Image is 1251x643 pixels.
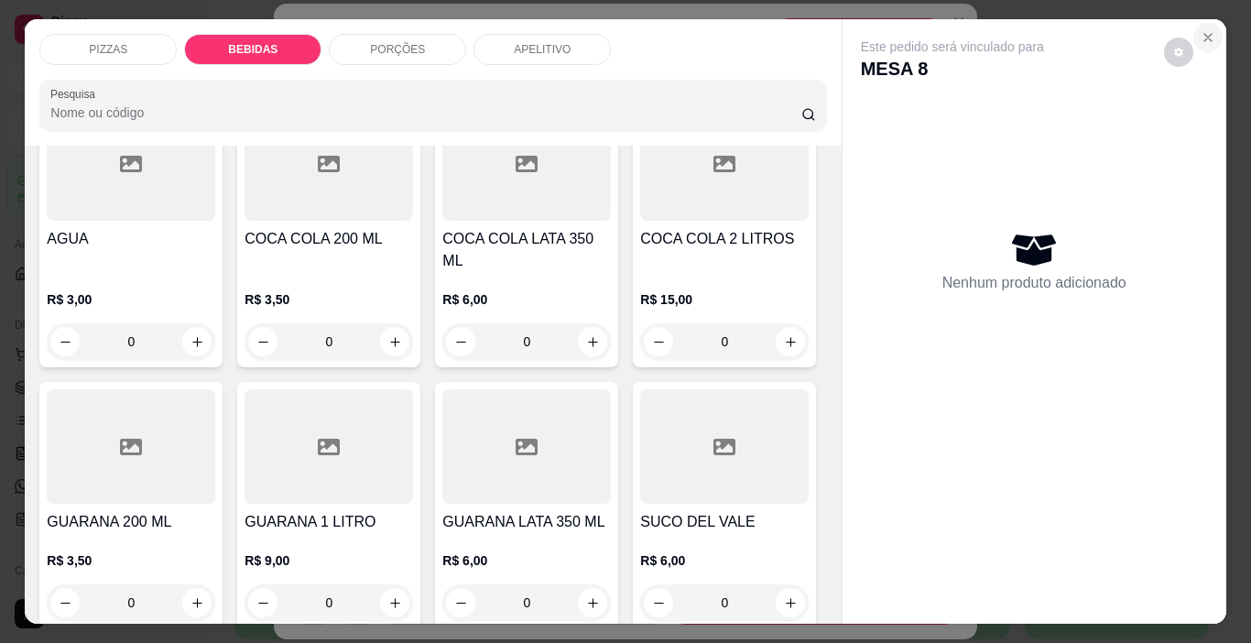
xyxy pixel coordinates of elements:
p: Nenhum produto adicionado [942,272,1126,294]
p: R$ 3,50 [47,551,215,570]
button: increase-product-quantity [776,327,805,356]
button: decrease-product-quantity [248,327,277,356]
p: R$ 6,00 [640,551,809,570]
p: R$ 6,00 [442,551,611,570]
input: Pesquisa [50,104,801,122]
p: Este pedido será vinculado para [861,38,1044,56]
button: increase-product-quantity [182,588,212,617]
h4: COCA COLA 2 LITROS [640,228,809,250]
h4: SUCO DEL VALE [640,511,809,533]
p: BEBIDAS [228,42,277,57]
button: increase-product-quantity [182,327,212,356]
button: decrease-product-quantity [644,327,673,356]
button: decrease-product-quantity [248,588,277,617]
p: PORÇÕES [370,42,425,57]
p: R$ 15,00 [640,290,809,309]
h4: GUARANA 1 LITRO [245,511,413,533]
p: PIZZAS [89,42,127,57]
h4: GUARANA 200 ML [47,511,215,533]
button: decrease-product-quantity [50,588,80,617]
button: increase-product-quantity [380,588,409,617]
p: R$ 6,00 [442,290,611,309]
label: Pesquisa [50,86,102,102]
h4: COCA COLA LATA 350 ML [442,228,611,272]
h4: COCA COLA 200 ML [245,228,413,250]
button: increase-product-quantity [380,327,409,356]
p: R$ 3,50 [245,290,413,309]
p: APELITIVO [514,42,571,57]
button: decrease-product-quantity [644,588,673,617]
h4: AGUA [47,228,215,250]
button: increase-product-quantity [578,588,607,617]
button: increase-product-quantity [776,588,805,617]
p: MESA 8 [861,56,1044,82]
button: decrease-product-quantity [446,327,475,356]
p: R$ 3,00 [47,290,215,309]
p: R$ 9,00 [245,551,413,570]
button: increase-product-quantity [578,327,607,356]
button: Close [1193,23,1223,52]
h4: GUARANA LATA 350 ML [442,511,611,533]
button: decrease-product-quantity [1164,38,1193,67]
button: decrease-product-quantity [446,588,475,617]
button: decrease-product-quantity [50,327,80,356]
